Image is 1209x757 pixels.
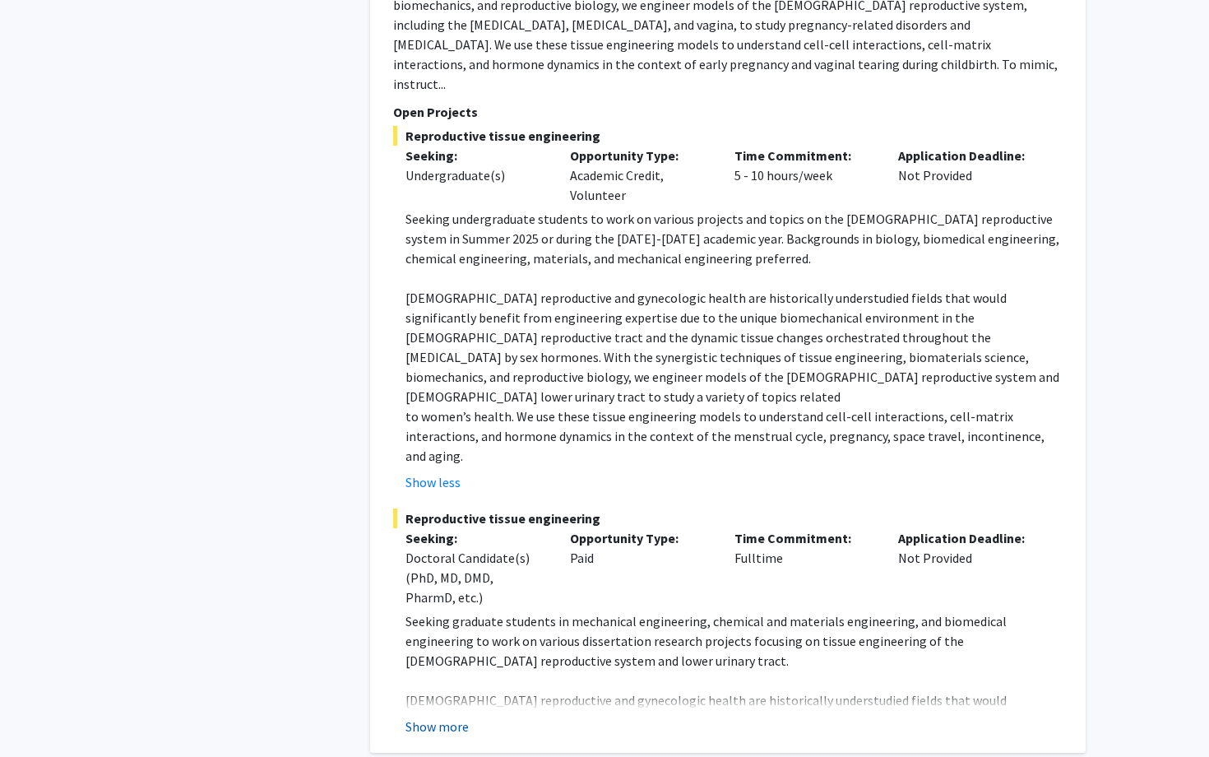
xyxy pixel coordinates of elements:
[734,528,874,548] p: Time Commitment:
[405,472,461,492] button: Show less
[405,209,1063,268] p: Seeking undergraduate students to work on various projects and topics on the [DEMOGRAPHIC_DATA] r...
[734,146,874,165] p: Time Commitment:
[722,528,887,607] div: Fulltime
[898,146,1038,165] p: Application Deadline:
[405,146,545,165] p: Seeking:
[393,102,1063,122] p: Open Projects
[570,146,710,165] p: Opportunity Type:
[405,406,1063,466] p: to women’s health. We use these tissue engineering models to understand cell-cell interactions, c...
[570,528,710,548] p: Opportunity Type:
[405,717,469,736] button: Show more
[405,528,545,548] p: Seeking:
[405,611,1063,671] p: Seeking graduate students in mechanical engineering, chemical and materials engineering, and biom...
[722,146,887,205] div: 5 - 10 hours/week
[886,146,1050,205] div: Not Provided
[558,146,722,205] div: Academic Credit, Volunteer
[405,288,1063,406] p: [DEMOGRAPHIC_DATA] reproductive and gynecologic health are historically understudied fields that ...
[898,528,1038,548] p: Application Deadline:
[405,548,545,607] div: Doctoral Candidate(s) (PhD, MD, DMD, PharmD, etc.)
[393,126,1063,146] span: Reproductive tissue engineering
[405,165,545,185] div: Undergraduate(s)
[558,528,722,607] div: Paid
[12,683,70,745] iframe: Chat
[393,509,1063,528] span: Reproductive tissue engineering
[886,528,1050,607] div: Not Provided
